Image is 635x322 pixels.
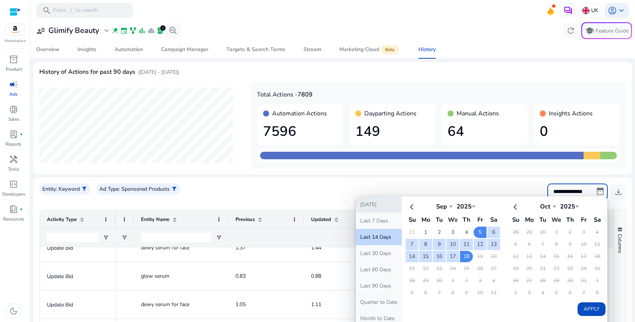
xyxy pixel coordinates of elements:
[141,244,189,251] span: dewy serum for face
[141,301,189,308] span: dewy serum for face
[356,196,402,213] button: [DATE]
[42,185,56,193] p: Entity
[355,123,429,140] h1: 149
[418,47,436,52] div: History
[47,240,109,256] p: Update Bid
[608,6,617,15] span: account_circle
[99,185,119,193] p: Ad Type
[141,233,211,242] input: Entity Name Filter Input
[9,91,18,98] p: Ads
[166,23,181,38] button: search_insights
[119,185,170,193] p: : Sponsored Products
[3,216,24,222] p: Resources
[9,306,18,316] span: dark_mode
[77,47,96,52] div: Insights
[563,23,578,38] button: refresh
[356,245,402,261] button: Last 30 Days
[257,91,620,98] h4: Total Actions -
[457,110,499,117] h4: Manual Actions
[103,235,109,241] button: Open Filter Menu
[235,216,255,223] span: Previous
[566,26,575,35] span: refresh
[448,123,522,140] h1: 64
[39,68,135,76] h4: History of Actions for past 90 days
[297,90,313,99] b: 7809
[20,133,23,136] span: fiber_manual_record
[68,6,74,15] span: /
[9,105,18,114] span: donut_small
[9,80,18,89] span: campaign
[9,205,18,214] span: book_4
[263,123,337,140] h1: 7596
[556,202,579,211] div: 2025
[160,25,166,31] div: 2
[141,272,169,280] span: glow serum
[549,110,593,117] h4: Insights Actions
[235,272,246,280] span: 0.83
[36,47,59,52] div: Overview
[591,4,598,17] p: UK
[582,7,590,14] img: uk.svg
[5,24,25,35] img: amazon.svg
[56,185,80,193] p: : Keyword
[171,186,177,192] span: filter_alt
[6,141,22,148] p: Reports
[2,191,25,198] p: Developers
[585,26,594,35] span: school
[9,155,18,164] span: handyman
[141,216,169,223] span: Entity Name
[339,47,400,53] div: Marketing Cloud
[115,47,143,52] div: Automation
[356,294,402,310] button: Quarter to Date
[138,68,179,76] p: ([DATE] - [DATE])
[356,261,402,278] button: Last 60 Days
[121,235,127,241] button: Open Filter Menu
[47,233,98,242] input: Activity Type Filter Input
[147,27,155,34] span: cloud
[453,202,475,211] div: 2025
[614,187,623,196] span: download
[5,38,26,44] p: Marketplace
[534,202,556,211] div: Oct
[169,26,178,35] span: search_insights
[47,297,109,313] p: Update Bid
[47,216,77,223] span: Activity Type
[364,110,417,117] h4: Dayparting Actions
[311,244,321,251] span: 1.44
[617,6,626,15] span: keyboard_arrow_down
[311,216,331,223] span: Updated
[102,26,111,35] span: expand_more
[9,180,18,189] span: code_blocks
[304,47,321,52] div: Stream
[311,272,321,280] span: 0.88
[430,202,453,211] div: Sep
[235,301,246,308] span: 1.05
[120,27,128,34] span: event
[129,27,137,34] span: family_history
[216,235,222,241] button: Open Filter Menu
[6,66,22,73] p: Product
[42,6,51,15] span: search
[311,301,321,308] span: 1.11
[161,47,208,52] div: Campaign Manager
[226,47,285,52] div: Targets & Search Terms
[235,244,246,251] span: 1.37
[81,186,87,192] span: filter_alt
[8,116,19,123] p: Sales
[356,229,402,245] button: Last 14 Days
[356,213,402,229] button: Last 7 Days
[616,234,623,253] span: Columns
[581,22,632,39] button: schoolFeature Guide
[272,110,327,117] h4: Automation Actions
[356,278,402,294] button: Last 90 Days
[36,26,45,35] span: user_attributes
[20,208,23,211] span: fiber_manual_record
[53,6,98,15] p: Press to search
[9,130,18,139] span: lab_profile
[47,269,109,284] p: Update Bid
[111,27,119,34] span: wand_stars
[9,55,18,64] span: inventory_2
[540,123,614,140] h1: 0
[596,27,629,35] p: Feature Guide
[381,45,399,54] span: Beta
